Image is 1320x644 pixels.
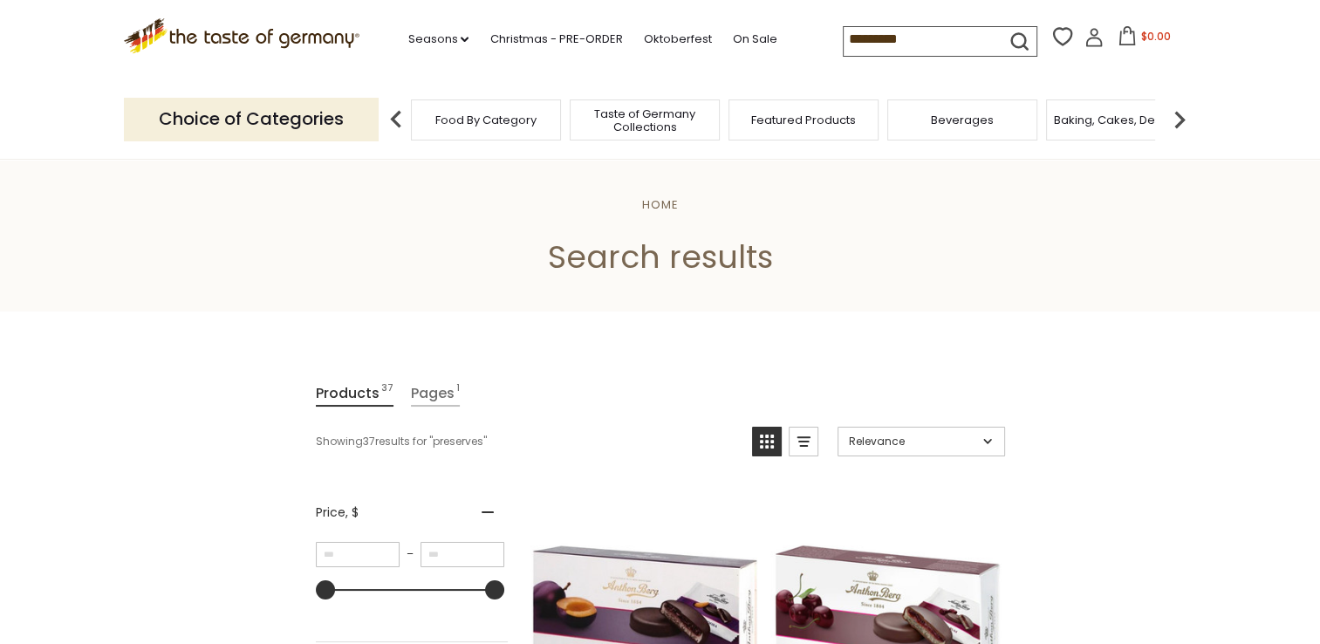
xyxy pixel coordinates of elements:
input: Minimum value [316,542,400,567]
input: Maximum value [421,542,504,567]
a: View list mode [789,427,818,456]
a: Seasons [407,30,468,49]
a: Featured Products [751,113,856,127]
div: Showing results for " " [316,427,739,456]
a: View Pages Tab [411,381,460,407]
a: View grid mode [752,427,782,456]
span: Price [316,504,359,522]
a: Taste of Germany Collections [575,107,715,134]
span: – [400,546,421,562]
span: Relevance [849,434,977,449]
span: , $ [345,504,359,521]
span: 37 [381,381,393,405]
b: 37 [363,434,375,449]
p: Choice of Categories [124,98,379,140]
a: Beverages [931,113,994,127]
a: Christmas - PRE-ORDER [489,30,622,49]
span: 1 [456,381,460,405]
a: Home [641,196,678,213]
a: Oktoberfest [643,30,711,49]
h1: Search results [54,237,1266,277]
a: On Sale [732,30,776,49]
span: $0.00 [1140,29,1170,44]
a: Baking, Cakes, Desserts [1054,113,1189,127]
img: next arrow [1162,102,1197,137]
a: Sort options [838,427,1005,456]
button: $0.00 [1107,26,1181,52]
a: View Products Tab [316,381,393,407]
img: previous arrow [379,102,414,137]
a: Food By Category [435,113,537,127]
